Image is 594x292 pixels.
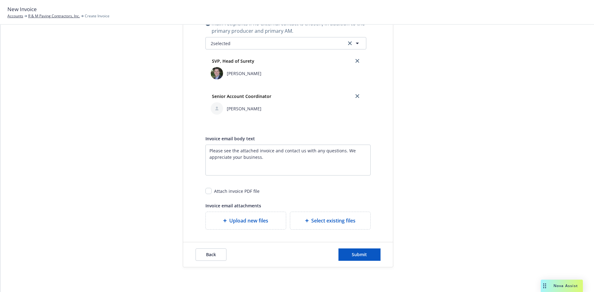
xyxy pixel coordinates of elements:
span: Back [206,252,216,257]
span: Select existing files [311,217,355,224]
div: Select existing files [290,212,371,230]
div: Upload new files [205,212,286,230]
span: Create Invoice [85,13,110,19]
span: Nova Assist [553,283,578,288]
a: Accounts [7,13,23,19]
span: Invoice email attachments [205,203,261,209]
button: Submit [338,248,381,261]
button: Nova Assist [541,280,583,292]
span: Submit [352,252,367,257]
span: Upload new files [229,217,268,224]
a: clear selection [346,40,354,47]
span: [PERSON_NAME] [227,105,261,112]
img: employee photo [211,67,223,79]
strong: SVP, Head of Surety [212,58,254,64]
span: New Invoice [7,5,37,13]
button: 2selectedclear selection [205,37,366,49]
button: Back [196,248,226,261]
span: [PERSON_NAME] [227,70,261,77]
span: Invoice email body text [205,136,255,142]
a: close [354,92,361,100]
div: Drag to move [541,280,549,292]
a: close [354,57,361,65]
a: R & M Paving Contractors, Inc. [28,13,80,19]
span: 2 selected [211,40,230,47]
strong: Senior Account Coordinator [212,93,271,99]
div: Attach invoice PDF file [214,188,260,194]
textarea: Enter a description... [205,145,371,176]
